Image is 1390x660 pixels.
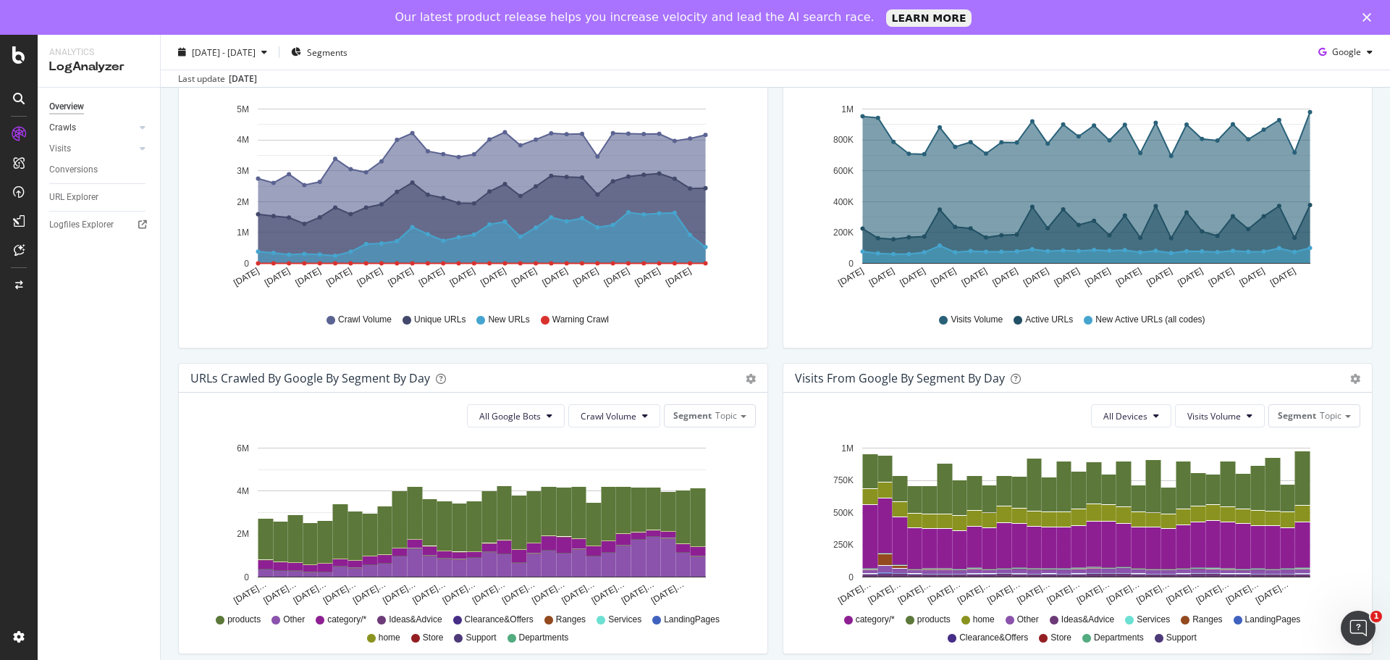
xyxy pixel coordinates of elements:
[867,266,896,288] text: [DATE]
[1050,632,1071,644] span: Store
[190,99,751,300] svg: A chart.
[1187,410,1241,422] span: Visits Volume
[389,614,442,626] span: Ideas&Advice
[448,266,477,288] text: [DATE]
[283,614,305,626] span: Other
[172,41,273,64] button: [DATE] - [DATE]
[715,409,737,422] span: Topic
[833,508,854,518] text: 500K
[49,120,135,135] a: Crawls
[466,632,496,644] span: Support
[379,632,400,644] span: home
[990,266,1019,288] text: [DATE]
[1207,266,1236,288] text: [DATE]
[49,190,98,205] div: URL Explorer
[541,266,570,288] text: [DATE]
[608,614,641,626] span: Services
[1332,46,1361,58] span: Google
[960,266,989,288] text: [DATE]
[49,59,148,75] div: LogAnalyzer
[488,314,529,326] span: New URLs
[841,443,854,454] text: 1M
[227,614,261,626] span: products
[510,266,539,288] text: [DATE]
[552,314,609,326] span: Warning Crawl
[1053,266,1082,288] text: [DATE]
[973,614,995,626] span: home
[1061,614,1114,626] span: Ideas&Advice
[395,10,875,25] div: Our latest product release helps you increase velocity and lead the AI search race.
[1268,266,1297,288] text: [DATE]
[1166,632,1197,644] span: Support
[192,46,256,58] span: [DATE] - [DATE]
[633,266,662,288] text: [DATE]
[833,475,854,485] text: 750K
[1278,409,1316,422] span: Segment
[1176,266,1205,288] text: [DATE]
[307,46,347,58] span: Segments
[244,572,249,582] text: 0
[178,72,257,85] div: Last update
[49,46,148,59] div: Analytics
[237,227,249,238] text: 1M
[190,439,751,607] svg: A chart.
[856,614,895,626] span: category/*
[49,190,150,205] a: URL Explorer
[1091,404,1171,427] button: All Devices
[479,410,541,422] span: All Google Bots
[848,259,854,269] text: 0
[237,197,249,207] text: 2M
[848,572,854,582] text: 0
[263,266,292,288] text: [DATE]
[1025,314,1073,326] span: Active URLs
[49,141,71,156] div: Visits
[467,404,565,427] button: All Google Bots
[244,259,249,269] text: 0
[49,217,150,233] a: Logfiles Explorer
[414,314,466,326] span: Unique URLs
[237,166,249,176] text: 3M
[841,104,854,114] text: 1M
[833,197,854,207] text: 400K
[49,120,76,135] div: Crawls
[959,632,1028,644] span: Clearance&Offers
[190,371,430,385] div: URLs Crawled by Google By Segment By Day
[673,409,712,422] span: Segment
[479,266,507,288] text: [DATE]
[237,486,249,496] text: 4M
[1245,614,1301,626] span: LandingPages
[833,166,854,176] text: 600K
[49,162,150,177] a: Conversions
[49,99,150,114] a: Overview
[237,104,249,114] text: 5M
[746,374,756,384] div: gear
[898,266,927,288] text: [DATE]
[229,72,257,85] div: [DATE]
[664,266,693,288] text: [DATE]
[237,135,249,146] text: 4M
[1094,632,1144,644] span: Departments
[1083,266,1112,288] text: [DATE]
[49,162,98,177] div: Conversions
[795,99,1355,300] svg: A chart.
[568,404,660,427] button: Crawl Volume
[556,614,586,626] span: Ranges
[1362,13,1377,22] div: Close
[836,266,865,288] text: [DATE]
[1137,614,1170,626] span: Services
[929,266,958,288] text: [DATE]
[1175,404,1265,427] button: Visits Volume
[338,314,392,326] span: Crawl Volume
[1313,41,1378,64] button: Google
[833,540,854,550] text: 250K
[833,227,854,238] text: 200K
[49,217,114,233] div: Logfiles Explorer
[581,410,636,422] span: Crawl Volume
[795,439,1355,607] div: A chart.
[917,614,951,626] span: products
[285,41,353,64] button: Segments
[355,266,384,288] text: [DATE]
[571,266,600,288] text: [DATE]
